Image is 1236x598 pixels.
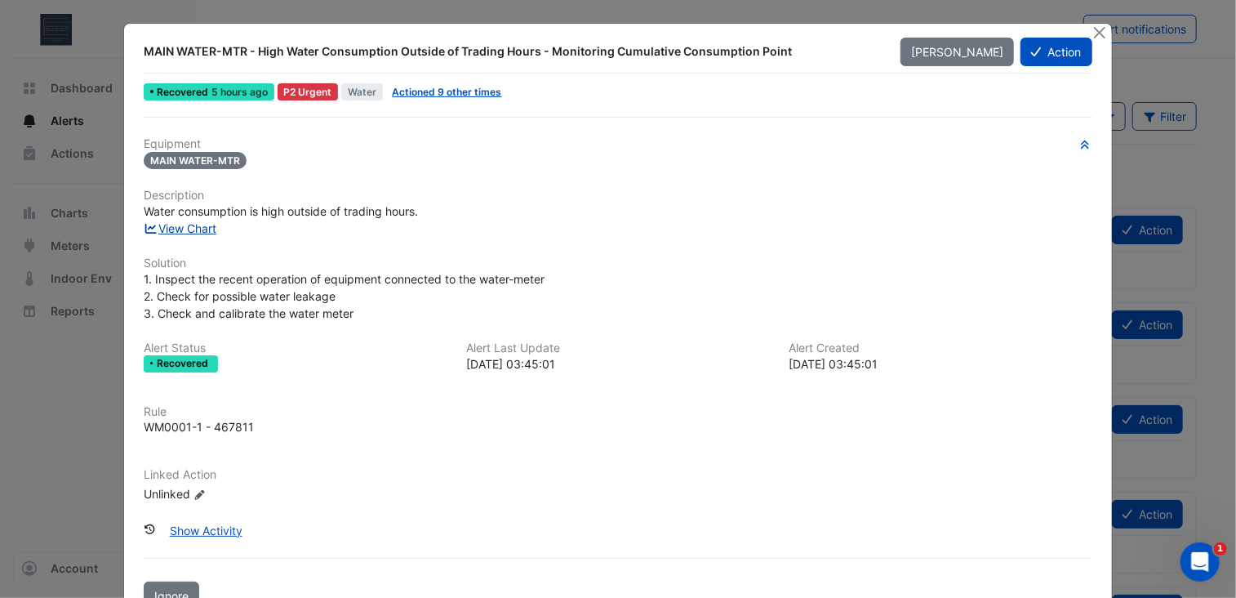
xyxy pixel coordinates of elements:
h6: Alert Created [789,341,1092,355]
div: [DATE] 03:45:01 [466,355,769,373]
button: [PERSON_NAME] [900,38,1014,66]
div: P2 Urgent [278,83,339,100]
div: WM0001-1 - 467811 [144,418,254,435]
span: Recovered [157,87,211,97]
div: MAIN WATER-MTR - High Water Consumption Outside of Trading Hours - Monitoring Cumulative Consumpt... [144,43,881,60]
span: MAIN WATER-MTR [144,152,247,169]
span: Recovered [157,359,211,368]
a: View Chart [144,221,216,235]
button: Show Activity [159,516,253,545]
span: 1 [1214,542,1227,556]
h6: Description [144,189,1092,203]
h6: Alert Last Update [466,341,769,355]
span: 1. Inspect the recent operation of equipment connected to the water-meter 2. Check for possible w... [144,272,545,320]
button: Action [1020,38,1092,66]
h6: Linked Action [144,468,1092,482]
div: Unlinked [144,485,340,502]
a: Actioned 9 other times [392,86,501,98]
button: Close [1092,24,1109,41]
h6: Solution [144,257,1092,270]
span: Water consumption is high outside of trading hours. [144,204,418,218]
h6: Equipment [144,137,1092,151]
span: Tue 07-Oct-2025 03:45 BST [211,86,268,98]
fa-icon: Edit Linked Action [193,489,206,501]
h6: Rule [144,405,1092,419]
iframe: Intercom live chat [1180,542,1220,582]
span: [PERSON_NAME] [911,45,1003,59]
span: Water [341,83,383,100]
div: [DATE] 03:45:01 [789,355,1092,373]
h6: Alert Status [144,341,447,355]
